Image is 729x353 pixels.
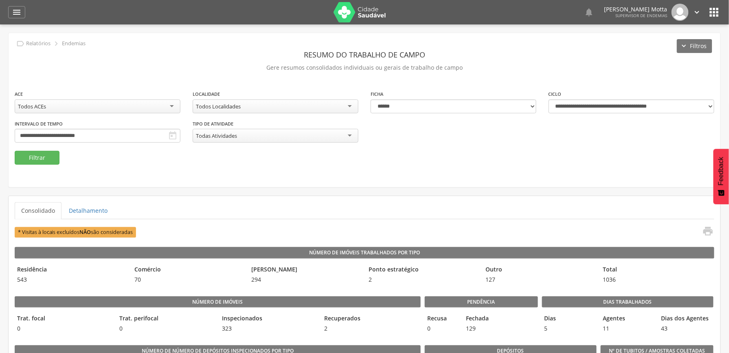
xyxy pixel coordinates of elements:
[659,324,714,333] span: 43
[80,229,91,236] b: NÃO
[542,314,597,324] legend: Dias
[249,276,362,284] span: 294
[604,7,668,12] p: [PERSON_NAME] Motta
[714,149,729,204] button: Feedback - Mostrar pesquisa
[366,276,479,284] span: 2
[16,39,25,48] i: 
[196,132,237,139] div: Todas Atividades
[697,225,714,239] a: 
[193,91,220,97] label: Localidade
[616,13,668,18] span: Supervisor de Endemias
[52,39,61,48] i: 
[15,62,714,73] p: Gere resumos consolidados individuais ou gerais de trabalho de campo
[62,40,86,47] p: Endemias
[62,202,114,219] a: Detalhamento
[132,265,245,275] legend: Comércio
[117,324,215,333] span: 0
[168,131,178,141] i: 
[542,324,597,333] span: 5
[15,47,714,62] header: Resumo do Trabalho de Campo
[15,314,113,324] legend: Trat. focal
[193,121,233,127] label: Tipo de Atividade
[8,6,25,18] a: 
[15,265,128,275] legend: Residência
[15,121,63,127] label: Intervalo de Tempo
[196,103,241,110] div: Todos Localidades
[425,296,538,308] legend: Pendência
[693,4,702,21] a: 
[249,265,362,275] legend: [PERSON_NAME]
[708,6,721,19] i: 
[702,225,714,237] i: 
[15,296,421,308] legend: Número de imóveis
[12,7,22,17] i: 
[15,324,113,333] span: 0
[677,39,712,53] button: Filtros
[371,91,383,97] label: Ficha
[322,324,420,333] span: 2
[718,157,725,185] span: Feedback
[322,314,420,324] legend: Recuperados
[425,324,460,333] span: 0
[600,324,655,333] span: 11
[483,265,597,275] legend: Outro
[18,103,46,110] div: Todos ACEs
[584,4,594,21] a: 
[483,276,597,284] span: 127
[542,296,714,308] legend: Dias Trabalhados
[15,202,61,219] a: Consolidado
[220,314,318,324] legend: Inspecionados
[15,247,714,258] legend: Número de Imóveis Trabalhados por Tipo
[549,91,562,97] label: Ciclo
[600,314,655,324] legend: Agentes
[584,7,594,17] i: 
[659,314,714,324] legend: Dias dos Agentes
[601,265,714,275] legend: Total
[601,276,714,284] span: 1036
[693,8,702,17] i: 
[26,40,51,47] p: Relatórios
[425,314,460,324] legend: Recusa
[220,324,318,333] span: 323
[15,227,136,237] span: * Visitas à locais excluídos são consideradas
[117,314,215,324] legend: Trat. perifocal
[464,314,499,324] legend: Fechada
[15,91,23,97] label: ACE
[464,324,499,333] span: 129
[132,276,245,284] span: 70
[15,276,128,284] span: 543
[366,265,479,275] legend: Ponto estratégico
[15,151,59,165] button: Filtrar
